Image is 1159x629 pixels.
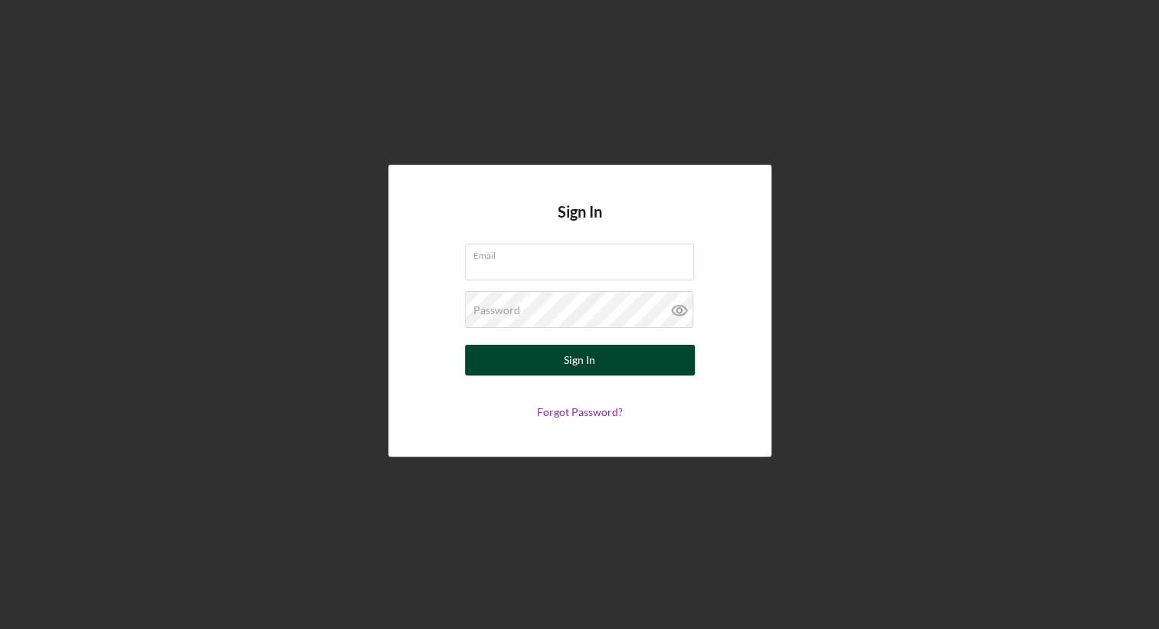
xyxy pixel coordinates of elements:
[473,244,694,261] label: Email
[537,405,623,418] a: Forgot Password?
[558,203,602,244] h4: Sign In
[473,304,520,316] label: Password
[564,345,595,375] div: Sign In
[465,345,695,375] button: Sign In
